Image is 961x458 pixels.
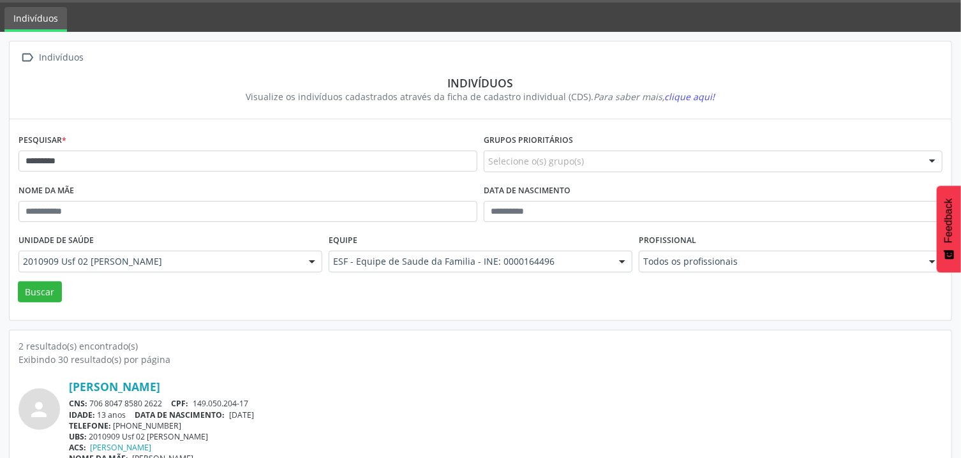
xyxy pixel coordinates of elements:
[19,131,66,151] label: Pesquisar
[19,353,942,366] div: Exibindo 30 resultado(s) por página
[937,186,961,272] button: Feedback - Mostrar pesquisa
[665,91,715,103] span: clique aqui!
[229,410,254,420] span: [DATE]
[594,91,715,103] i: Para saber mais,
[4,7,67,32] a: Indivíduos
[69,380,160,394] a: [PERSON_NAME]
[484,181,570,201] label: Data de nascimento
[19,181,74,201] label: Nome da mãe
[23,255,296,268] span: 2010909 Usf 02 [PERSON_NAME]
[37,48,86,67] div: Indivíduos
[69,420,111,431] span: TELEFONE:
[135,410,225,420] span: DATA DE NASCIMENTO:
[488,154,584,168] span: Selecione o(s) grupo(s)
[484,131,573,151] label: Grupos prioritários
[643,255,916,268] span: Todos os profissionais
[69,410,942,420] div: 13 anos
[91,442,152,453] a: [PERSON_NAME]
[193,398,248,409] span: 149.050.204-17
[69,410,95,420] span: IDADE:
[69,420,942,431] div: [PHONE_NUMBER]
[19,231,94,251] label: Unidade de saúde
[27,76,934,90] div: Indivíduos
[27,90,934,103] div: Visualize os indivíduos cadastrados através da ficha de cadastro individual (CDS).
[333,255,606,268] span: ESF - Equipe de Saude da Familia - INE: 0000164496
[28,398,51,421] i: person
[69,398,942,409] div: 706 8047 8580 2622
[329,231,357,251] label: Equipe
[69,442,86,453] span: ACS:
[19,339,942,353] div: 2 resultado(s) encontrado(s)
[639,231,696,251] label: Profissional
[18,281,62,303] button: Buscar
[19,48,37,67] i: 
[69,398,87,409] span: CNS:
[69,431,87,442] span: UBS:
[69,431,942,442] div: 2010909 Usf 02 [PERSON_NAME]
[172,398,189,409] span: CPF:
[943,198,955,243] span: Feedback
[19,48,86,67] a:  Indivíduos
